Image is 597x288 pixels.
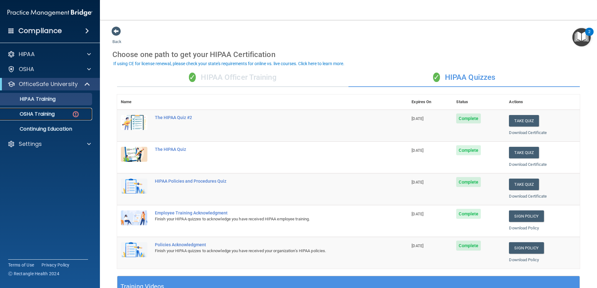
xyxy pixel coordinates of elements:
p: HIPAA Training [4,96,56,102]
span: ✓ [433,73,440,82]
span: [DATE] [412,243,423,248]
div: HIPAA Quizzes [348,68,580,87]
span: Complete [456,241,481,251]
a: OfficeSafe University [7,80,91,88]
div: HIPAA Officer Training [117,68,348,87]
a: Download Certificate [509,194,547,199]
img: danger-circle.6113f641.png [72,110,80,118]
p: HIPAA [19,50,35,58]
a: Privacy Policy [42,262,70,268]
a: HIPAA [7,50,91,58]
p: OfficeSafe University [19,80,78,88]
th: Status [452,94,505,110]
a: Download Certificate [509,130,547,135]
a: Settings [7,140,91,148]
div: The HIPAA Quiz #2 [155,115,377,120]
div: Employee Training Acknowledgment [155,210,377,215]
th: Actions [505,94,580,110]
div: The HIPAA Quiz [155,147,377,152]
p: OSHA Training [4,111,55,117]
a: Back [112,32,121,44]
button: If using CE for license renewal, please check your state's requirements for online vs. live cours... [112,60,345,67]
th: Name [117,94,151,110]
img: PMB logo [7,7,92,19]
p: OSHA [19,65,34,73]
div: Choose one path to get your HIPAA Certification [112,46,585,64]
div: Finish your HIPAA quizzes to acknowledge you have received your organization’s HIPAA policies. [155,247,377,255]
span: [DATE] [412,116,423,121]
h4: Compliance [18,26,62,35]
span: Complete [456,113,481,123]
a: Sign Policy [509,242,544,254]
span: Ⓒ Rectangle Health 2024 [8,271,59,277]
span: Complete [456,145,481,155]
p: Continuing Education [4,126,89,132]
a: Terms of Use [8,262,34,268]
button: Open Resource Center, 2 new notifications [572,28,591,46]
a: OSHA [7,65,91,73]
a: Download Policy [509,226,539,230]
span: [DATE] [412,148,423,153]
div: 2 [588,32,590,40]
span: ✓ [189,73,196,82]
p: Settings [19,140,42,148]
a: Download Certificate [509,162,547,167]
span: [DATE] [412,180,423,185]
th: Expires On [408,94,452,110]
div: Finish your HIPAA quizzes to acknowledge you have received HIPAA employee training. [155,215,377,223]
div: If using CE for license renewal, please check your state's requirements for online vs. live cours... [113,61,344,66]
span: [DATE] [412,212,423,216]
a: Sign Policy [509,210,544,222]
button: Take Quiz [509,115,539,127]
div: HIPAA Policies and Procedures Quiz [155,179,377,184]
span: Complete [456,209,481,219]
button: Take Quiz [509,147,539,158]
div: Policies Acknowledgment [155,242,377,247]
iframe: Drift Widget Chat Controller [489,244,590,269]
span: Complete [456,177,481,187]
button: Take Quiz [509,179,539,190]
